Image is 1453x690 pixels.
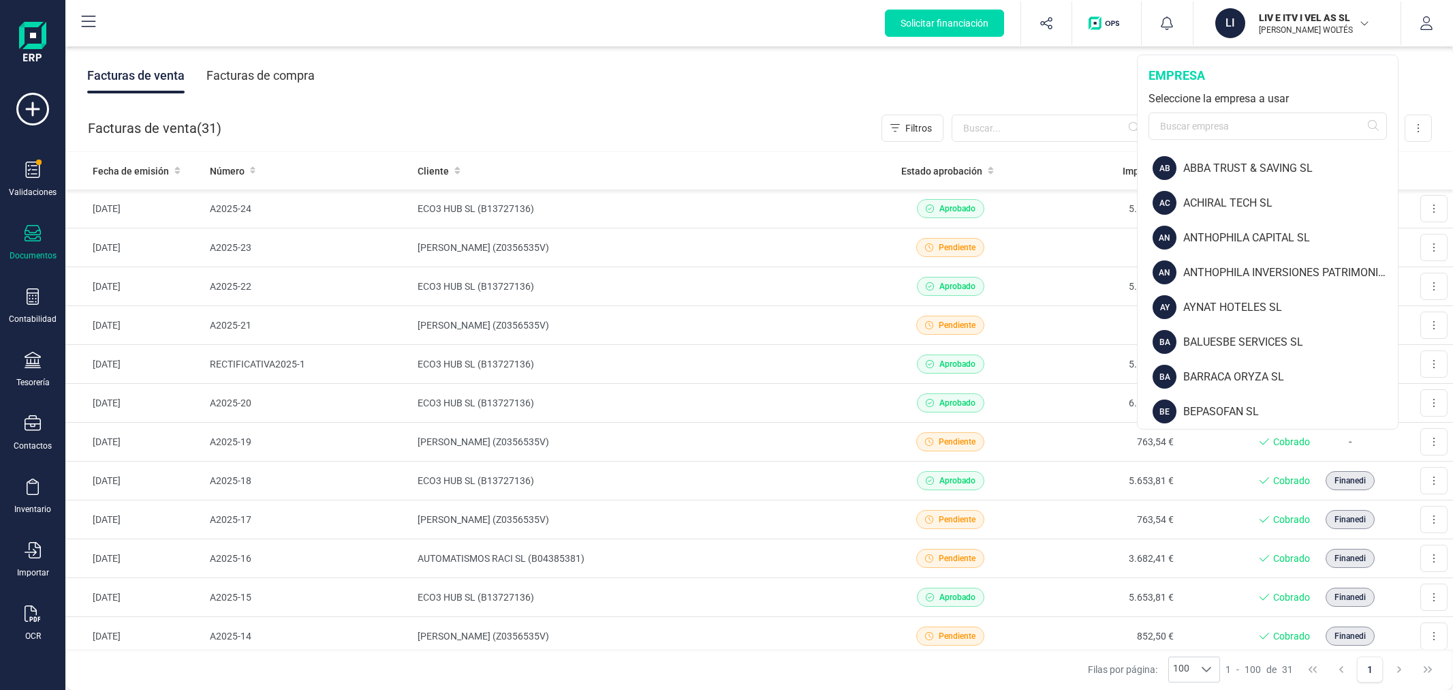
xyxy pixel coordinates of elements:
[1386,657,1412,682] button: Next Page
[1183,369,1398,385] div: BARRACA ORYZA SL
[204,500,413,539] td: A2025-17
[1088,657,1220,682] div: Filas por página:
[65,190,204,228] td: [DATE]
[1328,657,1354,682] button: Previous Page
[1027,190,1179,228] td: 5.653,81 €
[210,164,245,178] span: Número
[1153,400,1176,423] div: BE
[412,539,874,578] td: AUTOMATISMOS RACI SL (B04385381)
[65,462,204,500] td: [DATE]
[1225,663,1231,676] span: 1
[1169,657,1193,682] span: 100
[1266,663,1277,676] span: de
[1183,404,1398,420] div: BEPASOFAN SL
[412,306,874,345] td: [PERSON_NAME] (Z0356535V)
[1027,578,1179,617] td: 5.653,81 €
[1321,434,1379,450] p: -
[939,280,975,292] span: Aprobado
[939,591,975,603] span: Aprobado
[1153,191,1176,215] div: AC
[1334,591,1366,603] span: Finanedi
[1149,91,1387,107] div: Seleccione la empresa a usar
[65,539,204,578] td: [DATE]
[65,500,204,539] td: [DATE]
[412,500,874,539] td: [PERSON_NAME] (Z0356535V)
[1415,657,1441,682] button: Last Page
[1183,195,1398,211] div: ACHIRAL TECH SL
[1123,164,1157,178] span: Importe
[1259,25,1368,35] p: [PERSON_NAME] WOLTÉS
[1259,11,1368,25] p: LIV E ITV I VEL AS SL
[1027,423,1179,462] td: 763,54 €
[1080,1,1133,45] button: Logo de OPS
[1153,156,1176,180] div: AB
[65,228,204,267] td: [DATE]
[9,187,57,198] div: Validaciones
[1183,299,1398,316] div: AYNAT HOTELES SL
[1027,539,1179,578] td: 3.682,41 €
[204,462,413,500] td: A2025-18
[65,267,204,306] td: [DATE]
[939,552,975,565] span: Pendiente
[939,513,975,526] span: Pendiente
[204,384,413,423] td: A2025-20
[1027,267,1179,306] td: 5.653,81 €
[885,10,1004,37] button: Solicitar financiación
[418,164,449,178] span: Cliente
[202,119,217,138] span: 31
[1300,657,1326,682] button: First Page
[14,440,52,451] div: Contactos
[881,115,943,142] button: Filtros
[204,539,413,578] td: A2025-16
[65,345,204,384] td: [DATE]
[1153,365,1176,389] div: BA
[412,384,874,423] td: ECO3 HUB SL (B13727136)
[204,228,413,267] td: A2025-23
[1357,657,1383,682] button: Page 1
[1027,306,1179,345] td: 763,54 €
[1027,500,1179,539] td: 763,54 €
[1334,552,1366,565] span: Finanedi
[1273,513,1310,526] span: Cobrado
[1089,16,1125,30] img: Logo de OPS
[65,306,204,345] td: [DATE]
[1027,228,1179,267] td: 763,54 €
[14,504,51,515] div: Inventario
[1273,474,1310,487] span: Cobrado
[65,423,204,462] td: [DATE]
[204,190,413,228] td: A2025-24
[1215,8,1245,38] div: LI
[1153,330,1176,354] div: BA
[16,377,50,388] div: Tesorería
[412,228,874,267] td: [PERSON_NAME] (Z0356535V)
[1027,345,1179,384] td: 5.653,81 €
[1153,226,1176,250] div: AN
[93,164,169,178] span: Fecha de emisión
[412,423,874,462] td: [PERSON_NAME] (Z0356535V)
[1183,334,1398,350] div: BALUESBE SERVICES SL
[952,115,1148,142] input: Buscar...
[1027,462,1179,500] td: 5.653,81 €
[901,164,982,178] span: Estado aprobación
[412,617,874,656] td: [PERSON_NAME] (Z0356535V)
[87,58,185,93] div: Facturas de venta
[88,115,221,142] div: Facturas de venta ( )
[65,617,204,656] td: [DATE]
[1149,112,1387,140] input: Buscar empresa
[19,22,46,65] img: Logo Finanedi
[939,475,975,487] span: Aprobado
[206,58,315,93] div: Facturas de compra
[204,267,413,306] td: A2025-22
[1273,590,1310,604] span: Cobrado
[1027,384,1179,423] td: 6.706,97 €
[65,384,204,423] td: [DATE]
[1245,663,1261,676] span: 100
[412,578,874,617] td: ECO3 HUB SL (B13727136)
[1153,295,1176,319] div: AY
[1273,629,1310,643] span: Cobrado
[1183,265,1398,281] div: ANTHOPHILA INVERSIONES PATRIMONIALES SL
[939,358,975,370] span: Aprobado
[1153,260,1176,284] div: AN
[1149,66,1387,85] div: empresa
[1334,630,1366,642] span: Finanedi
